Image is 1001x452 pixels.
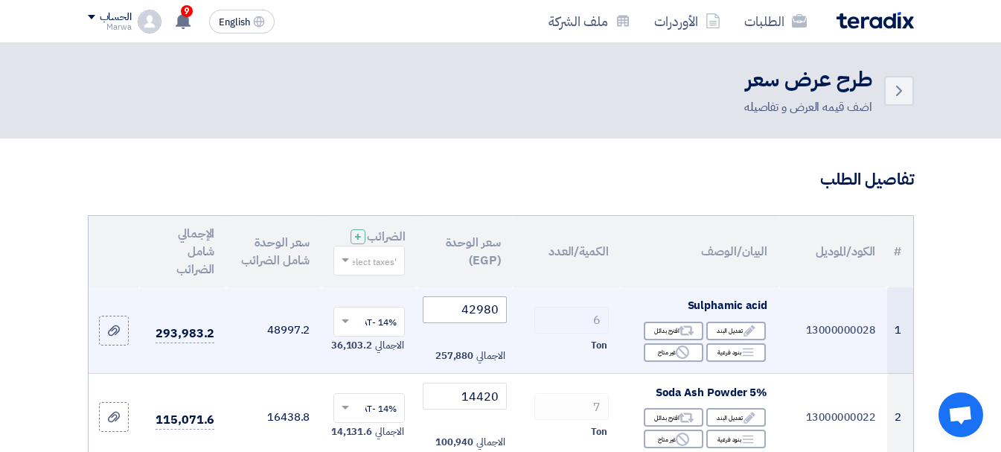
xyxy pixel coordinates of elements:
[591,424,607,439] span: Ton
[476,435,505,450] span: الاجمالي
[423,296,506,323] input: أدخل سعر الوحدة
[744,98,872,116] div: اضف قيمه العرض و تفاصيله
[644,322,703,340] div: اقترح بدائل
[537,4,642,39] a: ملف الشركة
[138,10,161,34] img: profile_test.png
[219,17,250,28] span: English
[375,424,403,439] span: الاجمالي
[333,307,405,337] ng-select: VAT
[706,343,766,362] div: بنود فرعية
[779,287,887,374] td: 13000000028
[642,4,732,39] a: الأوردرات
[435,348,473,363] span: 257,880
[88,23,132,31] div: Marwa
[744,66,872,95] h2: طرح عرض سعر
[181,5,193,17] span: 9
[534,393,609,420] input: RFQ_STEP1.ITEMS.2.AMOUNT_TITLE
[156,325,214,343] span: 293,983.2
[688,297,768,313] span: Sulphamic acid
[644,343,703,362] div: غير متاح
[375,338,403,353] span: الاجمالي
[732,4,819,39] a: الطلبات
[644,408,703,427] div: اقترح بدائل
[435,435,473,450] span: 100,940
[534,307,609,334] input: RFQ_STEP1.ITEMS.2.AMOUNT_TITLE
[100,11,132,24] div: الحساب
[139,216,226,287] th: الإجمالي شامل الضرائب
[331,338,372,353] span: 36,103.2
[331,424,372,439] span: 14,131.6
[837,12,914,29] img: Teradix logo
[887,287,912,374] td: 1
[476,348,505,363] span: الاجمالي
[513,216,621,287] th: الكمية/العدد
[591,338,607,353] span: Ton
[226,287,322,374] td: 48997.2
[417,216,512,287] th: سعر الوحدة (EGP)
[88,168,914,191] h3: تفاصيل الطلب
[354,228,362,246] span: +
[621,216,779,287] th: البيان/الوصف
[333,393,405,423] ng-select: VAT
[706,430,766,448] div: بنود فرعية
[209,10,275,34] button: English
[644,430,703,448] div: غير متاح
[887,216,912,287] th: #
[156,411,214,430] span: 115,071.6
[423,383,506,410] input: أدخل سعر الوحدة
[779,216,887,287] th: الكود/الموديل
[706,408,766,427] div: تعديل البند
[706,322,766,340] div: تعديل البند
[226,216,322,287] th: سعر الوحدة شامل الضرائب
[938,392,983,437] a: Open chat
[322,216,417,287] th: الضرائب
[656,384,767,401] span: Soda Ash Powder 5%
